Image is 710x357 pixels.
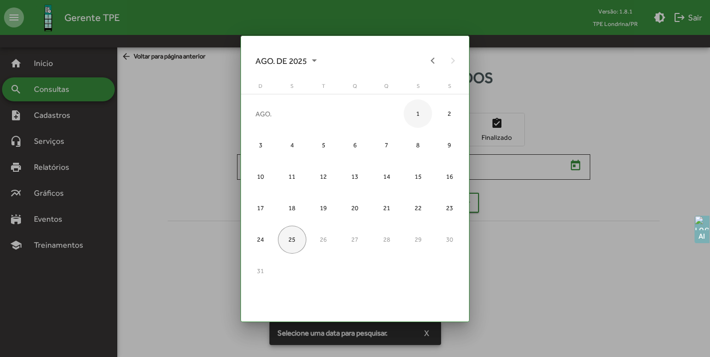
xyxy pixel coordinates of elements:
div: 29 [404,226,432,254]
td: 16 de agosto de 2025 [434,161,465,192]
div: 4 [278,131,306,159]
td: 14 de agosto de 2025 [371,161,402,192]
div: 9 [435,131,464,159]
div: 18 [278,194,306,222]
div: 12 [309,162,338,191]
div: 19 [309,194,338,222]
div: 2 [435,99,464,128]
button: Previous month [423,51,443,71]
td: 10 de agosto de 2025 [245,161,276,192]
td: 7 de agosto de 2025 [371,129,402,161]
td: 25 de agosto de 2025 [276,224,308,255]
div: 20 [341,194,369,222]
div: 30 [435,226,464,254]
div: 11 [278,162,306,191]
td: 19 de agosto de 2025 [308,192,339,224]
div: 14 [372,162,401,191]
td: 1 de agosto de 2025 [402,98,434,129]
div: 8 [404,131,432,159]
td: 6 de agosto de 2025 [339,129,371,161]
td: 29 de agosto de 2025 [402,224,434,255]
div: 21 [372,194,401,222]
td: 13 de agosto de 2025 [339,161,371,192]
td: 23 de agosto de 2025 [434,192,465,224]
div: 27 [341,226,369,254]
td: 8 de agosto de 2025 [402,129,434,161]
div: 5 [309,131,338,159]
td: 11 de agosto de 2025 [276,161,308,192]
td: 5 de agosto de 2025 [308,129,339,161]
td: 28 de agosto de 2025 [371,224,402,255]
td: 17 de agosto de 2025 [245,192,276,224]
th: terça-feira [308,82,339,94]
div: 25 [278,226,306,254]
div: 7 [372,131,401,159]
div: 17 [246,194,275,222]
td: 24 de agosto de 2025 [245,224,276,255]
td: 22 de agosto de 2025 [402,192,434,224]
td: 27 de agosto de 2025 [339,224,371,255]
span: AGO. DE 2025 [255,52,317,70]
td: 15 de agosto de 2025 [402,161,434,192]
td: 20 de agosto de 2025 [339,192,371,224]
div: 22 [404,194,432,222]
td: 2 de agosto de 2025 [434,98,465,129]
td: 21 de agosto de 2025 [371,192,402,224]
th: quinta-feira [371,82,402,94]
div: 23 [435,194,464,222]
div: 31 [246,257,275,286]
td: 9 de agosto de 2025 [434,129,465,161]
td: 26 de agosto de 2025 [308,224,339,255]
button: Choose month and year [247,51,325,71]
th: sábado [434,82,465,94]
div: 26 [309,226,338,254]
div: 10 [246,162,275,191]
div: 15 [404,162,432,191]
div: 6 [341,131,369,159]
td: 18 de agosto de 2025 [276,192,308,224]
div: 24 [246,226,275,254]
td: 31 de agosto de 2025 [245,255,276,287]
th: domingo [245,82,276,94]
td: 30 de agosto de 2025 [434,224,465,255]
div: 3 [246,131,275,159]
div: 28 [372,226,401,254]
td: 3 de agosto de 2025 [245,129,276,161]
td: 12 de agosto de 2025 [308,161,339,192]
th: quarta-feira [339,82,371,94]
th: segunda-feira [276,82,308,94]
div: 13 [341,162,369,191]
td: 4 de agosto de 2025 [276,129,308,161]
td: AGO. [245,98,402,129]
div: 1 [404,99,432,128]
th: sexta-feira [402,82,434,94]
div: 16 [435,162,464,191]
